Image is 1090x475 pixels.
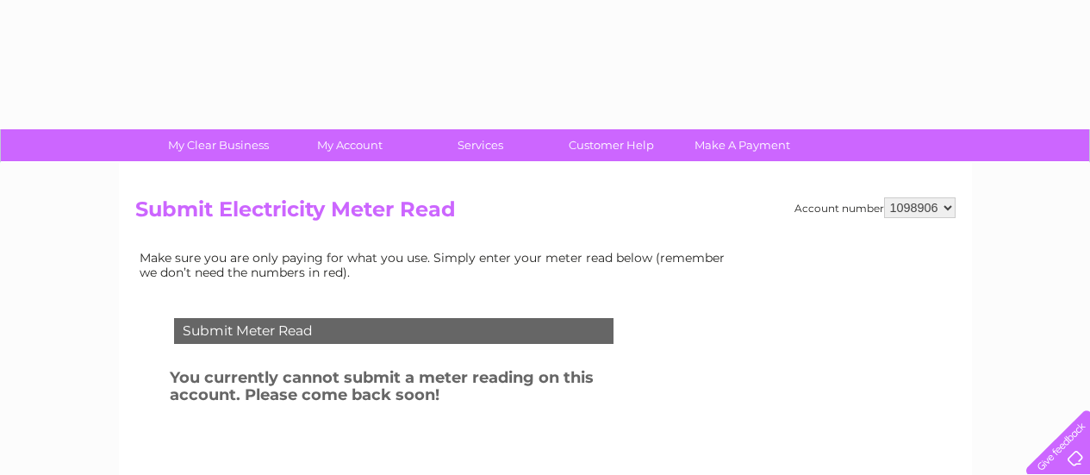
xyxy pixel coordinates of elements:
[794,197,956,218] div: Account number
[671,129,813,161] a: Make A Payment
[170,366,659,413] h3: You currently cannot submit a meter reading on this account. Please come back soon!
[540,129,682,161] a: Customer Help
[147,129,290,161] a: My Clear Business
[278,129,420,161] a: My Account
[135,247,738,283] td: Make sure you are only paying for what you use. Simply enter your meter read below (remember we d...
[409,129,551,161] a: Services
[135,197,956,230] h2: Submit Electricity Meter Read
[174,318,614,344] div: Submit Meter Read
